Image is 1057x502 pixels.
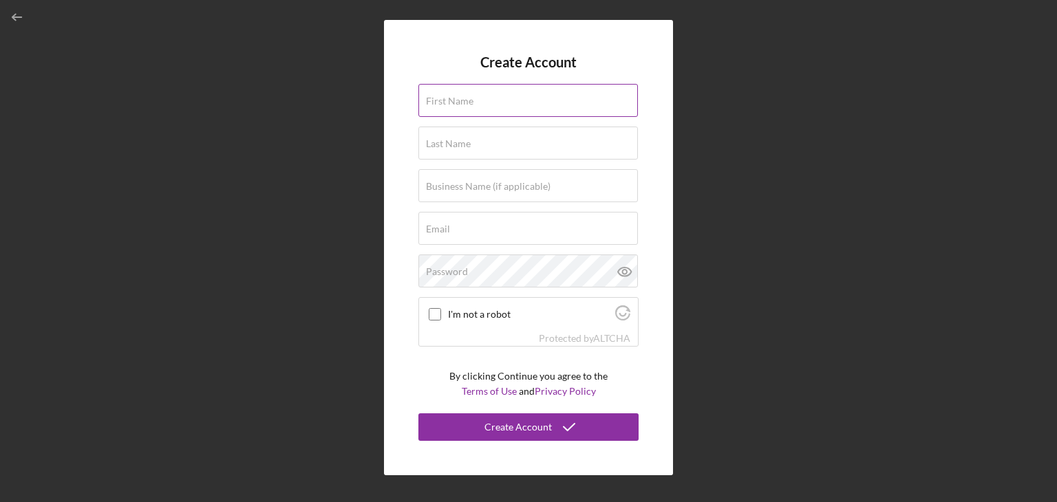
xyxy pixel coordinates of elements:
a: Privacy Policy [535,385,596,397]
a: Visit Altcha.org [615,311,630,323]
p: By clicking Continue you agree to the and [449,369,608,400]
h4: Create Account [480,54,577,70]
div: Create Account [484,413,552,441]
a: Terms of Use [462,385,517,397]
label: Email [426,223,450,234]
label: Business Name (if applicable) [426,181,551,192]
div: Protected by [539,333,630,344]
label: I'm not a robot [448,309,611,320]
label: Password [426,266,468,277]
button: Create Account [418,413,639,441]
a: Visit Altcha.org [593,332,630,344]
label: First Name [426,96,473,107]
label: Last Name [426,138,471,149]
